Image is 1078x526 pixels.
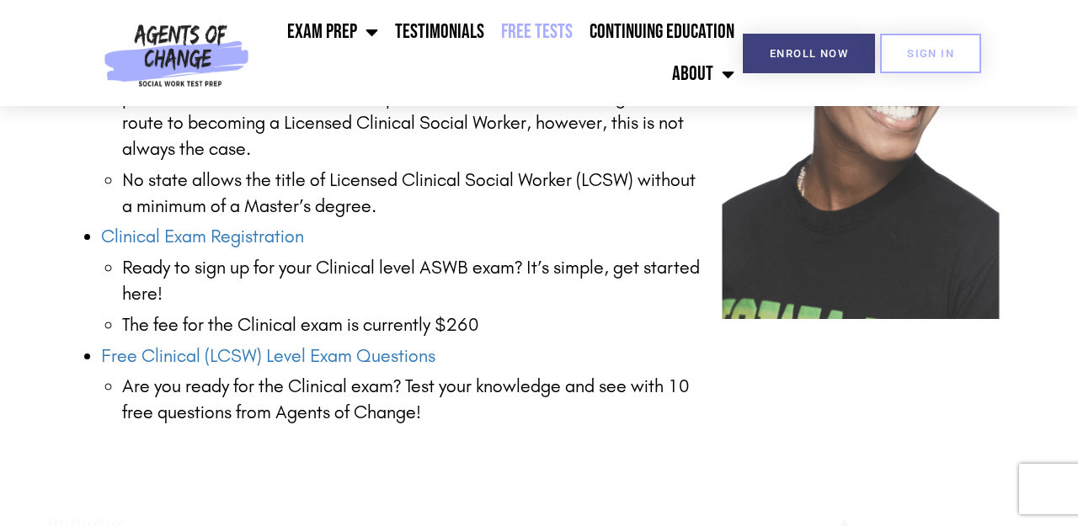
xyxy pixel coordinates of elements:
[101,345,435,367] a: Free Clinical (LCSW) Level Exam Questions
[907,48,954,59] span: SIGN IN
[122,167,702,220] p: No state allows the title of Licensed Clinical Social Worker (LCSW) without a minimum of a Master...
[101,226,304,247] a: Clinical Exam Registration
[880,34,981,73] a: SIGN IN
[770,48,848,59] span: Enroll Now
[256,11,743,95] nav: Menu
[122,255,702,307] li: Ready to sign up for your Clinical level ASWB exam? It’s simple, get started here!
[581,11,743,53] a: Continuing Education
[279,11,387,53] a: Exam Prep
[664,53,743,95] a: About
[743,34,875,73] a: Enroll Now
[387,11,493,53] a: Testimonials
[122,312,702,338] li: The fee for the Clinical exam is currently $260
[493,11,581,53] a: Free Tests
[122,374,702,426] li: Are you ready for the Clinical exam? Test your knowledge and see with 10 free questions from Agen...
